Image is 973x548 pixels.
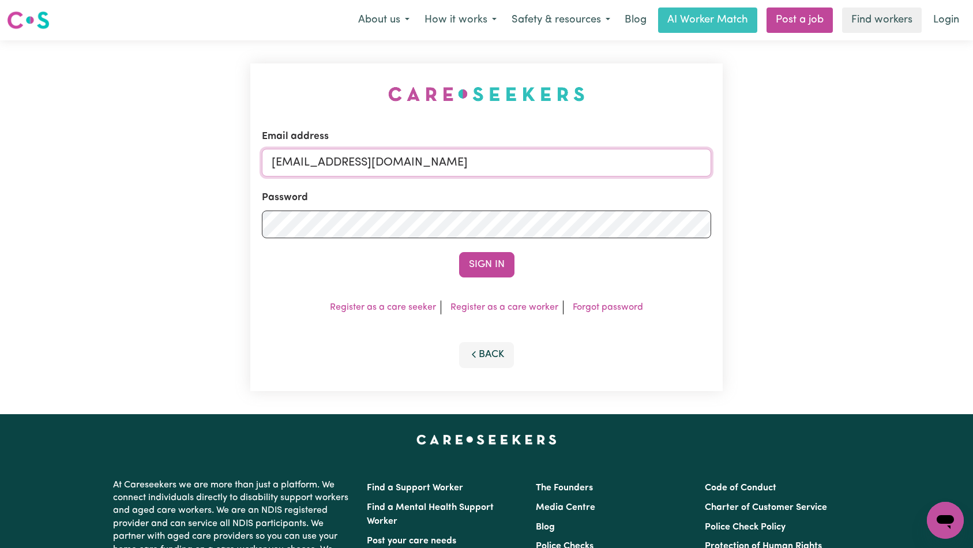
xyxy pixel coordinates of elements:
[262,149,712,177] input: Email address
[459,252,514,277] button: Sign In
[536,523,555,532] a: Blog
[842,7,922,33] a: Find workers
[7,7,50,33] a: Careseekers logo
[573,303,643,312] a: Forgot password
[367,536,456,546] a: Post your care needs
[367,483,463,493] a: Find a Support Worker
[459,342,514,367] button: Back
[330,303,436,312] a: Register as a care seeker
[417,8,504,32] button: How it works
[705,483,776,493] a: Code of Conduct
[658,7,757,33] a: AI Worker Match
[450,303,558,312] a: Register as a care worker
[767,7,833,33] a: Post a job
[618,7,653,33] a: Blog
[705,503,827,512] a: Charter of Customer Service
[504,8,618,32] button: Safety & resources
[7,10,50,31] img: Careseekers logo
[262,190,308,205] label: Password
[351,8,417,32] button: About us
[262,129,329,144] label: Email address
[536,503,595,512] a: Media Centre
[927,502,964,539] iframe: Button to launch messaging window
[926,7,966,33] a: Login
[367,503,494,526] a: Find a Mental Health Support Worker
[536,483,593,493] a: The Founders
[705,523,786,532] a: Police Check Policy
[416,435,557,444] a: Careseekers home page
